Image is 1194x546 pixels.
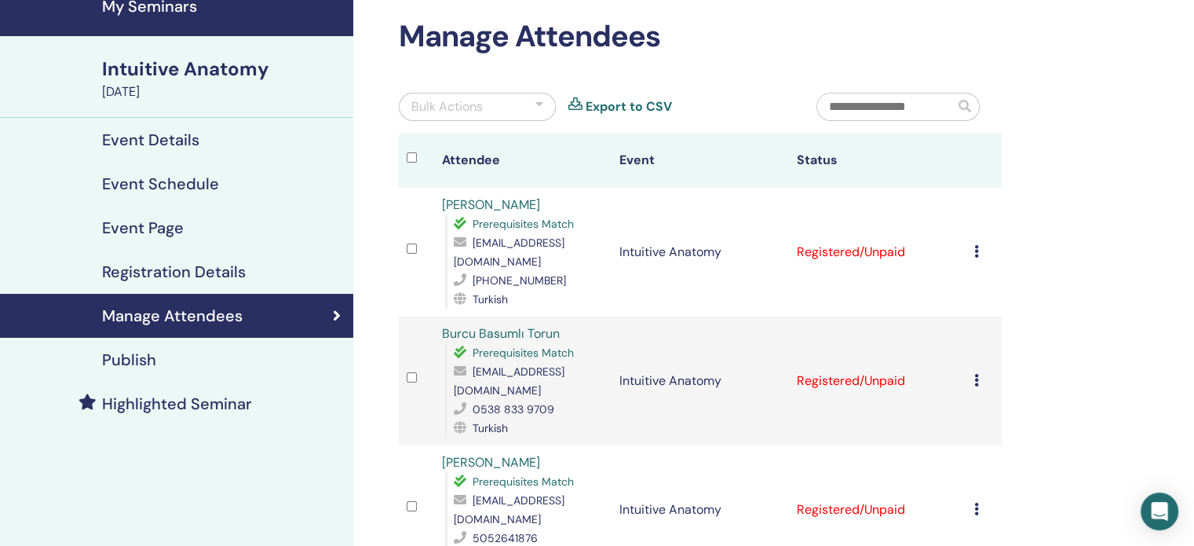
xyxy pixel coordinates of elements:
[442,325,560,342] a: Burcu Basumlı Torun
[102,82,344,101] div: [DATE]
[789,134,966,188] th: Status
[399,19,1002,55] h2: Manage Attendees
[102,218,184,237] h4: Event Page
[411,97,483,116] div: Bulk Actions
[473,346,574,360] span: Prerequisites Match
[612,317,789,445] td: Intuitive Anatomy
[102,306,243,325] h4: Manage Attendees
[454,365,564,398] span: [EMAIL_ADDRESS][DOMAIN_NAME]
[434,134,612,188] th: Attendee
[102,350,156,369] h4: Publish
[473,421,508,435] span: Turkish
[473,217,574,231] span: Prerequisites Match
[473,531,538,545] span: 5052641876
[102,262,246,281] h4: Registration Details
[454,236,564,269] span: [EMAIL_ADDRESS][DOMAIN_NAME]
[473,475,574,489] span: Prerequisites Match
[473,292,508,306] span: Turkish
[454,493,564,526] span: [EMAIL_ADDRESS][DOMAIN_NAME]
[612,134,789,188] th: Event
[586,97,672,116] a: Export to CSV
[93,56,353,101] a: Intuitive Anatomy[DATE]
[102,130,199,149] h4: Event Details
[473,402,554,416] span: 0538 833 9709
[442,196,540,213] a: [PERSON_NAME]
[102,394,252,413] h4: Highlighted Seminar
[1141,493,1178,530] div: Open Intercom Messenger
[612,188,789,317] td: Intuitive Anatomy
[442,454,540,471] a: [PERSON_NAME]
[102,56,344,82] div: Intuitive Anatomy
[473,273,566,288] span: [PHONE_NUMBER]
[102,174,219,193] h4: Event Schedule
